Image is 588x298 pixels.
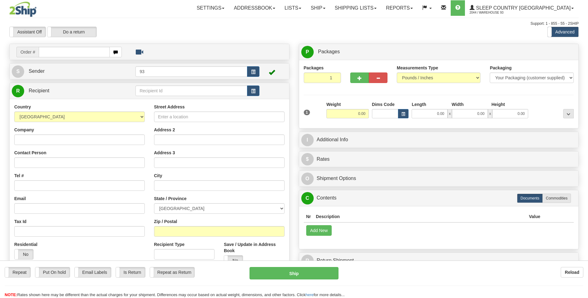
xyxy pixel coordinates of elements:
[301,173,314,185] span: O
[229,0,280,16] a: Addressbook
[192,0,229,16] a: Settings
[397,65,438,71] label: Measurements Type
[154,218,177,225] label: Zip / Postal
[452,101,464,107] label: Width
[5,292,17,297] span: NOTE:
[14,241,38,248] label: Residential
[15,249,33,259] label: No
[5,267,30,277] label: Repeat
[14,173,24,179] label: Tel #
[490,65,511,71] label: Packaging
[301,172,577,185] a: OShipment Options
[154,195,187,202] label: State / Province
[154,241,185,248] label: Recipient Type
[12,65,135,78] a: S Sender
[12,65,24,78] span: S
[280,0,306,16] a: Lists
[35,267,70,277] label: Put On hold
[135,85,247,96] input: Recipient Id
[12,85,122,97] a: R Recipient
[29,88,49,93] span: Recipient
[10,27,46,37] label: Assistant Off
[224,241,284,254] label: Save / Update in Address Book
[304,65,324,71] label: Packages
[301,134,577,146] a: IAdditional Info
[475,5,571,11] span: Sleep Country [GEOGRAPHIC_DATA]
[306,0,330,16] a: Ship
[154,150,175,156] label: Address 3
[381,0,418,16] a: Reports
[465,0,578,16] a: Sleep Country [GEOGRAPHIC_DATA] 2044 / Warehouse 93
[14,127,34,133] label: Company
[14,150,46,156] label: Contact Person
[154,112,285,122] input: Enter a location
[304,110,310,115] span: 1
[29,68,45,74] span: Sender
[574,117,587,181] iframe: chat widget
[224,256,243,265] label: No
[9,2,37,17] img: logo2044.jpg
[372,101,395,107] label: Dims Code
[250,267,338,279] button: Ship
[154,104,185,110] label: Street Address
[318,49,340,54] span: Packages
[517,194,543,203] label: Documents
[488,109,492,118] span: x
[526,211,543,222] th: Value
[116,267,145,277] label: Is Return
[448,109,452,118] span: x
[135,66,247,77] input: Sender Id
[14,104,31,110] label: Country
[75,267,111,277] label: Email Labels
[470,10,516,16] span: 2044 / Warehouse 93
[542,194,571,203] label: Commodities
[301,254,577,267] a: RReturn Shipment
[47,27,96,37] label: Do a return
[548,27,578,37] label: Advanced
[306,225,332,236] button: Add New
[12,85,24,97] span: R
[301,255,314,267] span: R
[565,270,579,275] b: Reload
[301,153,314,165] span: $
[563,109,574,118] div: ...
[301,46,314,58] span: P
[304,211,314,222] th: Nr
[301,153,577,166] a: $Rates
[491,101,505,107] label: Height
[154,173,162,179] label: City
[14,195,26,202] label: Email
[306,292,314,297] a: here
[330,0,381,16] a: Shipping lists
[154,127,175,133] label: Address 2
[301,192,314,204] span: C
[313,211,526,222] th: Description
[9,21,579,26] div: Support: 1 - 855 - 55 - 2SHIP
[326,101,341,107] label: Weight
[16,47,39,57] span: Order #
[150,267,194,277] label: Repeat as Return
[412,101,426,107] label: Length
[301,192,577,204] a: CContents
[14,218,26,225] label: Tax Id
[561,267,583,278] button: Reload
[301,134,314,146] span: I
[301,46,577,58] a: P Packages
